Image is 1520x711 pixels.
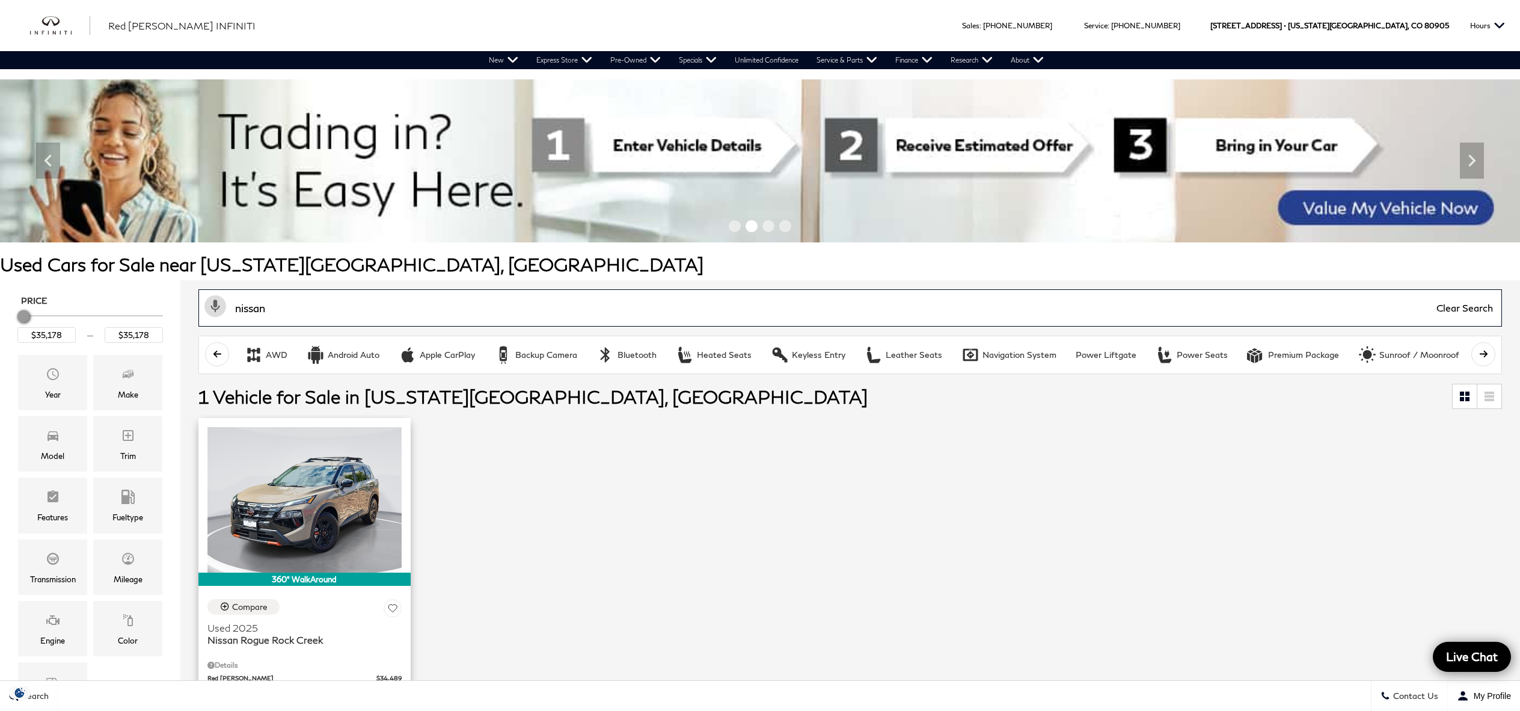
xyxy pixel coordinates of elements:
[1156,346,1174,364] div: Power Seats
[1379,349,1459,360] div: Sunroof / Moonroof
[6,686,34,699] img: Opt-Out Icon
[41,449,64,463] div: Model
[1177,349,1228,360] div: Power Seats
[46,671,60,695] span: Bodystyle
[1247,346,1265,364] div: Premium Package
[762,220,774,232] span: Go to slide 3
[746,220,758,232] span: Go to slide 2
[942,51,1002,69] a: Research
[46,425,60,449] span: Model
[93,540,162,595] div: MileageMileage
[1469,691,1511,701] span: My Profile
[45,388,61,401] div: Year
[207,622,393,634] span: Used 2025
[726,51,807,69] a: Unlimited Confidence
[198,386,868,407] span: 1 Vehicle for Sale in [US_STATE][GEOGRAPHIC_DATA], [GEOGRAPHIC_DATA]
[118,634,138,647] div: Color
[121,610,135,634] span: Color
[1358,346,1376,364] div: Sunroof / Moonroof
[1268,349,1339,360] div: Premium Package
[771,346,789,364] div: Keyless Entry
[697,349,752,360] div: Heated Seats
[494,346,512,364] div: Backup Camera
[17,306,163,343] div: Price
[807,51,886,69] a: Service & Parts
[1460,143,1484,179] div: Next
[108,20,256,31] span: Red [PERSON_NAME] INFINITI
[207,634,393,646] span: Nissan Rogue Rock Creek
[40,634,65,647] div: Engine
[590,342,663,368] button: BluetoothBluetooth
[982,349,1056,360] div: Navigation System
[1076,349,1136,360] div: Power Liftgate
[18,416,87,472] div: ModelModel
[1471,342,1495,366] button: scroll right
[1108,21,1109,30] span: :
[488,342,584,368] button: Backup CameraBackup Camera
[207,660,402,671] div: Pricing Details - Nissan Rogue Rock Creek
[18,478,87,533] div: FeaturesFeatures
[399,346,417,364] div: Apple CarPlay
[121,487,135,511] span: Fueltype
[17,310,29,322] div: Maximum Price
[617,349,657,360] div: Bluetooth
[480,51,1053,69] nav: Main Navigation
[1069,342,1143,368] button: Power Liftgate
[30,16,90,35] a: infiniti
[121,364,135,388] span: Make
[30,573,76,586] div: Transmission
[392,342,482,368] button: Apple CarPlayApple CarPlay
[979,21,981,30] span: :
[108,19,256,33] a: Red [PERSON_NAME] INFINITI
[865,346,883,364] div: Leather Seats
[676,346,694,364] div: Heated Seats
[1084,21,1108,30] span: Service
[1433,642,1511,672] a: Live Chat
[792,349,845,360] div: Keyless Entry
[886,51,942,69] a: Finance
[207,427,402,573] img: 2025 Nissan Rogue Rock Creek
[669,342,758,368] button: Heated SeatsHeated Seats
[18,540,87,595] div: TransmissionTransmission
[983,21,1052,30] a: [PHONE_NUMBER]
[1448,681,1520,711] button: Open user profile menu
[955,342,1063,368] button: Navigation SystemNavigation System
[1440,649,1504,664] span: Live Chat
[21,295,159,306] h5: Price
[962,21,979,30] span: Sales
[37,511,68,524] div: Features
[307,346,325,364] div: Android Auto
[384,599,402,621] button: Save Vehicle
[961,346,979,364] div: Navigation System
[1352,342,1466,368] button: Sunroof / MoonroofSunroof / Moonroof
[527,51,601,69] a: Express Store
[30,16,90,35] img: INFINITI
[515,349,577,360] div: Backup Camera
[46,487,60,511] span: Features
[18,355,87,410] div: YearYear
[596,346,614,364] div: Bluetooth
[17,327,76,343] input: Minimum
[1210,21,1449,30] a: [STREET_ADDRESS] • [US_STATE][GEOGRAPHIC_DATA], CO 80905
[232,602,268,612] div: Compare
[670,51,726,69] a: Specials
[376,674,402,683] span: $34,489
[19,691,49,701] span: Search
[1430,290,1499,326] span: Clear Search
[118,388,138,401] div: Make
[205,342,229,366] button: scroll left
[1240,342,1346,368] button: Premium PackagePremium Package
[300,342,386,368] button: Android AutoAndroid Auto
[207,599,280,615] button: Compare Vehicle
[779,220,791,232] span: Go to slide 4
[1149,342,1234,368] button: Power SeatsPower Seats
[245,346,263,364] div: AWD
[18,601,87,656] div: EngineEngine
[198,289,1502,327] input: Search Inventory
[112,511,143,524] div: Fueltype
[764,342,852,368] button: Keyless EntryKeyless Entry
[328,349,379,360] div: Android Auto
[207,674,402,683] a: Red [PERSON_NAME] $34,489
[93,416,162,472] div: TrimTrim
[886,349,942,360] div: Leather Seats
